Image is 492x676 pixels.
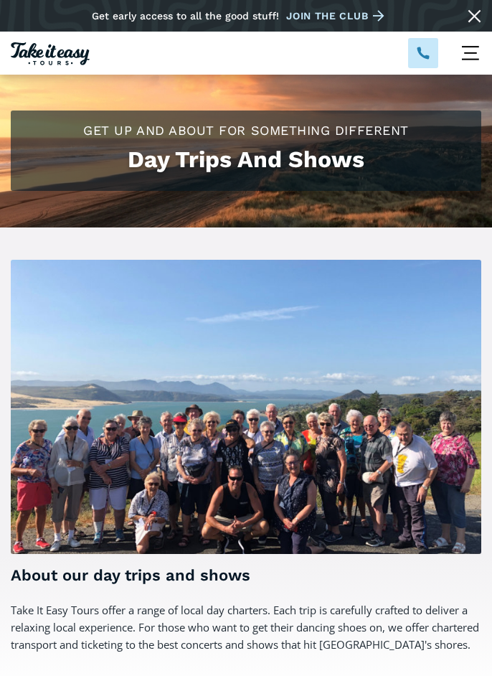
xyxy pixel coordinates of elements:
h1: Day Trips And Shows [22,146,470,173]
h3: About our day trips and shows [11,565,481,587]
a: Close message [464,6,485,27]
div: menu [449,32,492,75]
p: Take It Easy Tours offer a range of local day charters. Each trip is carefully crafted to deliver... [11,601,481,653]
a: Join the club [286,8,389,24]
div: Get early access to all the good stuff! [92,10,279,22]
h2: Get up and about for something different [22,121,470,139]
img: Take it easy Tours logo [11,42,90,65]
a: Homepage [11,40,90,65]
